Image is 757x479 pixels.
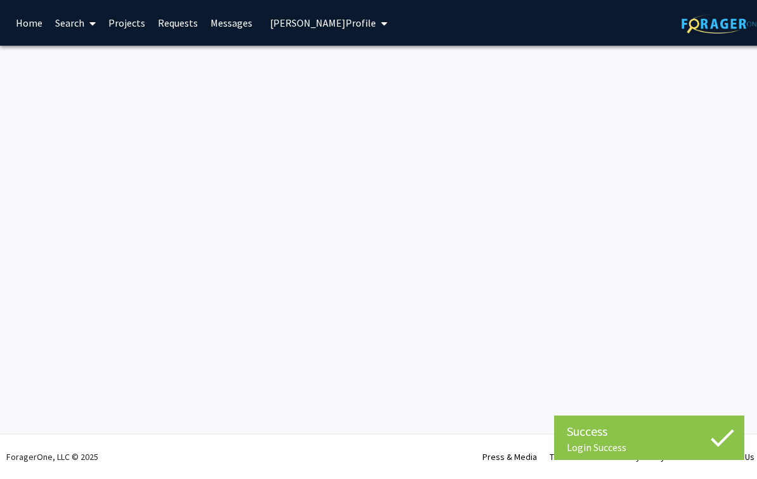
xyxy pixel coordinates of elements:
div: Login Success [567,441,732,454]
a: Search [49,1,102,45]
a: Home [10,1,49,45]
a: Projects [102,1,152,45]
a: Messages [204,1,259,45]
a: Press & Media [482,451,537,463]
span: [PERSON_NAME] Profile [270,16,376,29]
a: Terms of Use [550,451,600,463]
div: Success [567,422,732,441]
a: Requests [152,1,204,45]
div: ForagerOne, LLC © 2025 [6,435,98,479]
